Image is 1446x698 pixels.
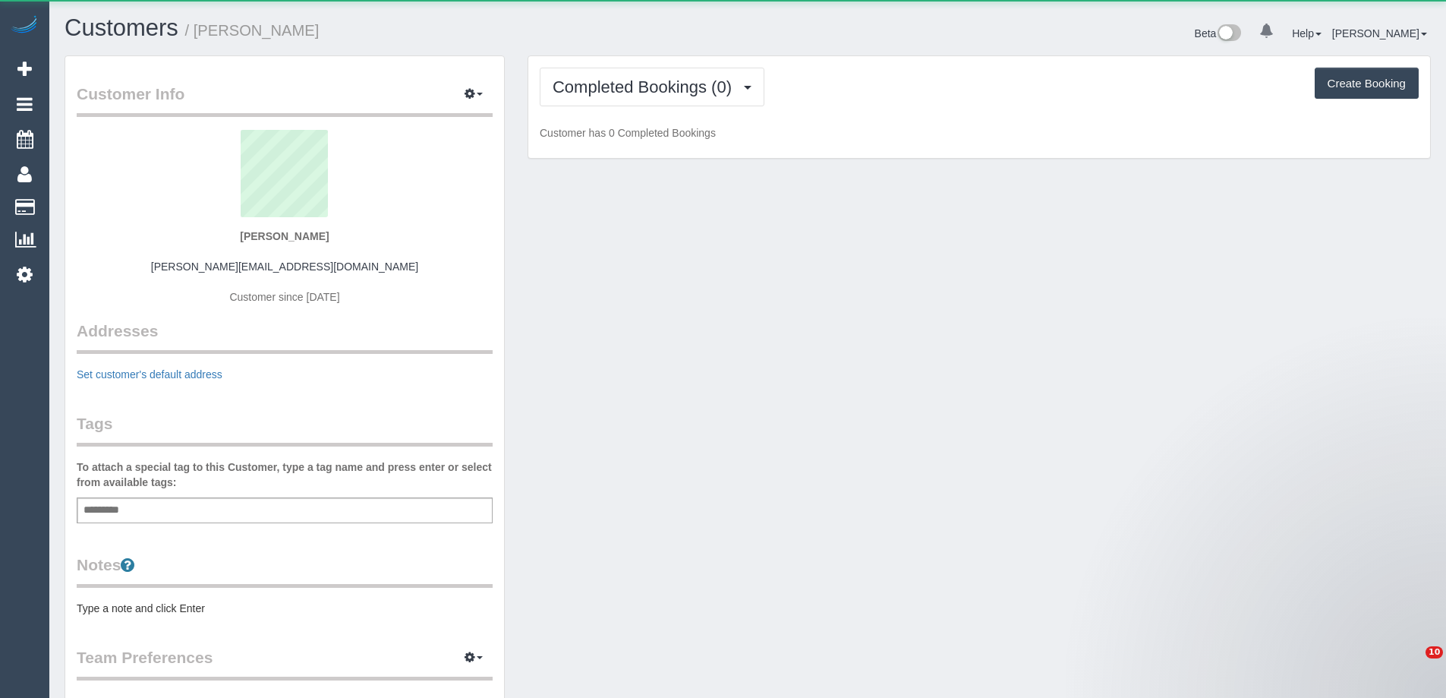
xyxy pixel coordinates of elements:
legend: Customer Info [77,83,493,117]
small: / [PERSON_NAME] [185,22,320,39]
a: Customers [65,14,178,41]
legend: Tags [77,412,493,447]
label: To attach a special tag to this Customer, type a tag name and press enter or select from availabl... [77,460,493,490]
strong: [PERSON_NAME] [240,230,329,242]
img: Automaid Logo [9,15,39,36]
button: Completed Bookings (0) [540,68,764,106]
a: Set customer's default address [77,368,222,381]
span: Completed Bookings (0) [553,77,739,96]
p: Customer has 0 Completed Bookings [540,125,1419,141]
button: Create Booking [1315,68,1419,99]
span: Customer since [DATE] [229,291,339,303]
legend: Team Preferences [77,646,493,681]
a: [PERSON_NAME][EMAIL_ADDRESS][DOMAIN_NAME] [151,261,418,273]
a: Help [1292,27,1322,39]
pre: Type a note and click Enter [77,601,493,616]
legend: Notes [77,554,493,588]
a: [PERSON_NAME] [1332,27,1427,39]
a: Beta [1195,27,1242,39]
iframe: Intercom live chat [1394,646,1431,683]
img: New interface [1216,24,1241,44]
span: 10 [1426,646,1443,659]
